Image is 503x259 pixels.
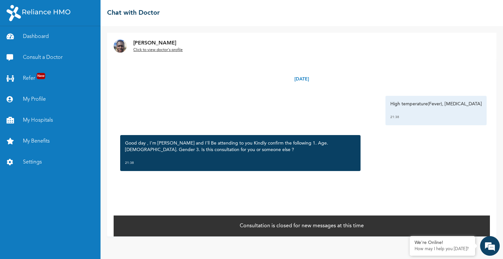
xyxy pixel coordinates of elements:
div: We're Online! [415,240,470,246]
div: 21:38 [125,160,356,166]
p: Consultation is closed for new messages at this time [240,222,364,230]
p: [PERSON_NAME] [133,39,183,47]
div: 21:38 [390,114,482,120]
img: RelianceHMO's Logo [7,5,70,21]
h2: Chat with Doctor [107,8,160,18]
p: Good day , I’m [PERSON_NAME] and I’ll Be attending to you Kindly confirm the following 1. Age. [D... [125,140,356,153]
img: Dr. undefined` [114,40,127,53]
u: Click to view doctor's profile [133,48,183,52]
span: New [37,73,45,79]
p: How may I help you today? [415,247,470,252]
p: High temperature(Fever), [MEDICAL_DATA] [390,101,482,107]
p: [DATE] [294,76,309,83]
